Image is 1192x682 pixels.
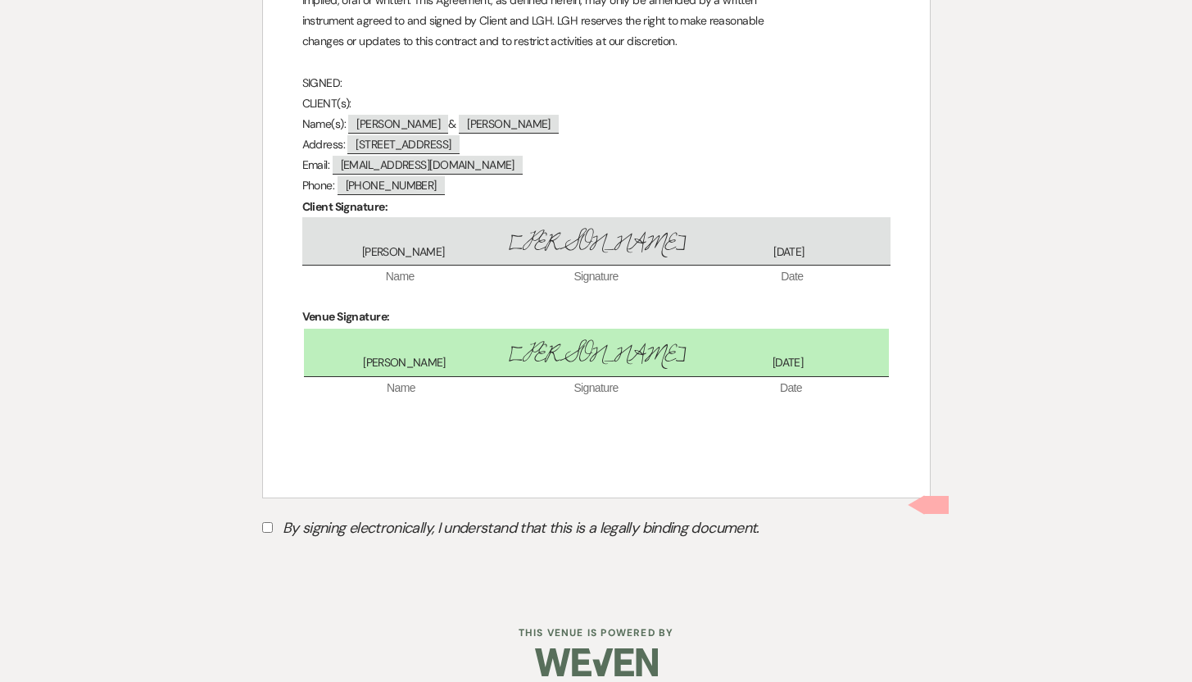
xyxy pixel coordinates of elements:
[302,114,891,134] p: Name(s): &
[347,135,459,154] span: [STREET_ADDRESS]
[262,515,931,546] label: By signing electronically, I understand that this is a legally binding document.
[302,175,891,196] p: Phone:
[302,93,891,114] p: CLIENT(s):
[302,73,891,93] p: SIGNED:
[500,225,692,261] span: [PERSON_NAME]
[262,522,273,533] input: By signing electronically, I understand that this is a legally binding document.
[307,244,500,261] span: [PERSON_NAME]
[694,380,889,397] span: Date
[302,199,388,214] strong: Client Signature:
[302,11,891,31] p: instrument agreed to and signed by Client and LGH. LGH reserves the right to make reasonable
[459,115,559,134] span: [PERSON_NAME]
[304,380,499,397] span: Name
[692,355,884,371] span: [DATE]
[302,269,498,285] span: Name
[302,134,891,155] p: Address:
[694,269,890,285] span: Date
[692,244,885,261] span: [DATE]
[302,155,891,175] p: Email:
[302,31,891,52] p: changes or updates to this contract and to restrict activities at our discretion.
[333,156,523,175] span: [EMAIL_ADDRESS][DOMAIN_NAME]
[338,176,445,195] span: [PHONE_NUMBER]
[309,355,501,371] span: [PERSON_NAME]
[302,309,390,324] strong: Venue Signature:
[498,269,694,285] span: Signature
[501,337,692,372] span: [PERSON_NAME]
[348,115,448,134] span: [PERSON_NAME]
[499,380,694,397] span: Signature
